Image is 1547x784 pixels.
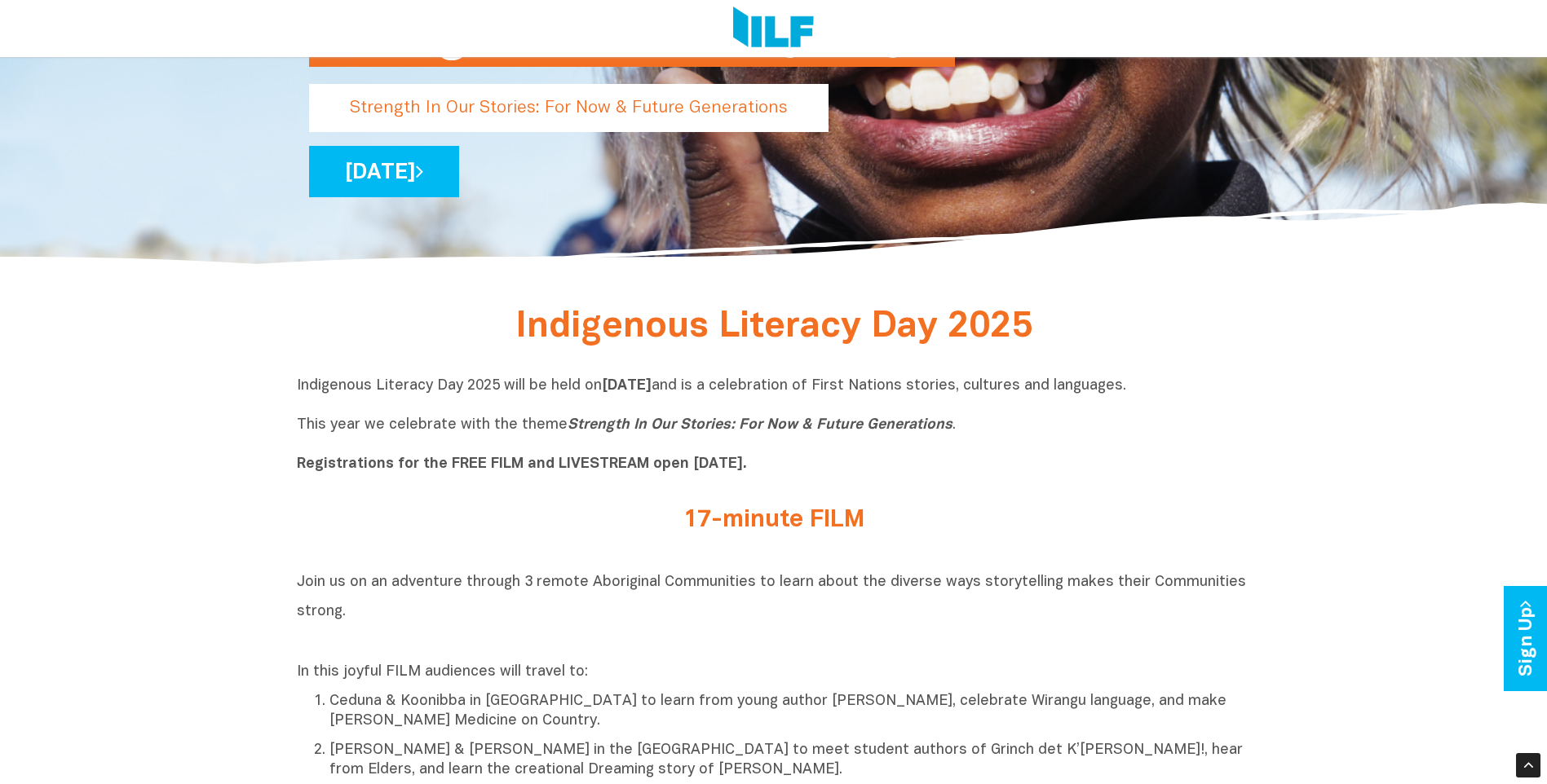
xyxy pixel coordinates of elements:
p: [PERSON_NAME] & [PERSON_NAME] in the [GEOGRAPHIC_DATA] to meet student authors of Grinch det K’[P... [329,741,1251,780]
p: Strength In Our Stories: For Now & Future Generations [309,84,829,132]
p: In this joyful FILM audiences will travel to: [297,663,1251,682]
span: Indigenous Literacy Day 2025 [515,311,1032,344]
a: [DATE] [309,146,459,197]
b: Registrations for the FREE FILM and LIVESTREAM open [DATE]. [297,457,747,471]
h2: 17-minute FILM [468,507,1080,534]
b: [DATE] [602,379,652,393]
p: Ceduna & Koonibba in [GEOGRAPHIC_DATA] to learn from young author [PERSON_NAME], celebrate Wirang... [329,692,1251,731]
h1: Indigenous Literacy Day [350,1,914,67]
img: Logo [733,7,814,51]
span: Join us on an adventure through 3 remote Aboriginal Communities to learn about the diverse ways s... [297,575,1246,619]
div: Scroll Back to Top [1516,753,1540,777]
p: Indigenous Literacy Day 2025 will be held on and is a celebration of First Nations stories, cultu... [297,377,1251,474]
i: Strength In Our Stories: For Now & Future Generations [568,418,953,432]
